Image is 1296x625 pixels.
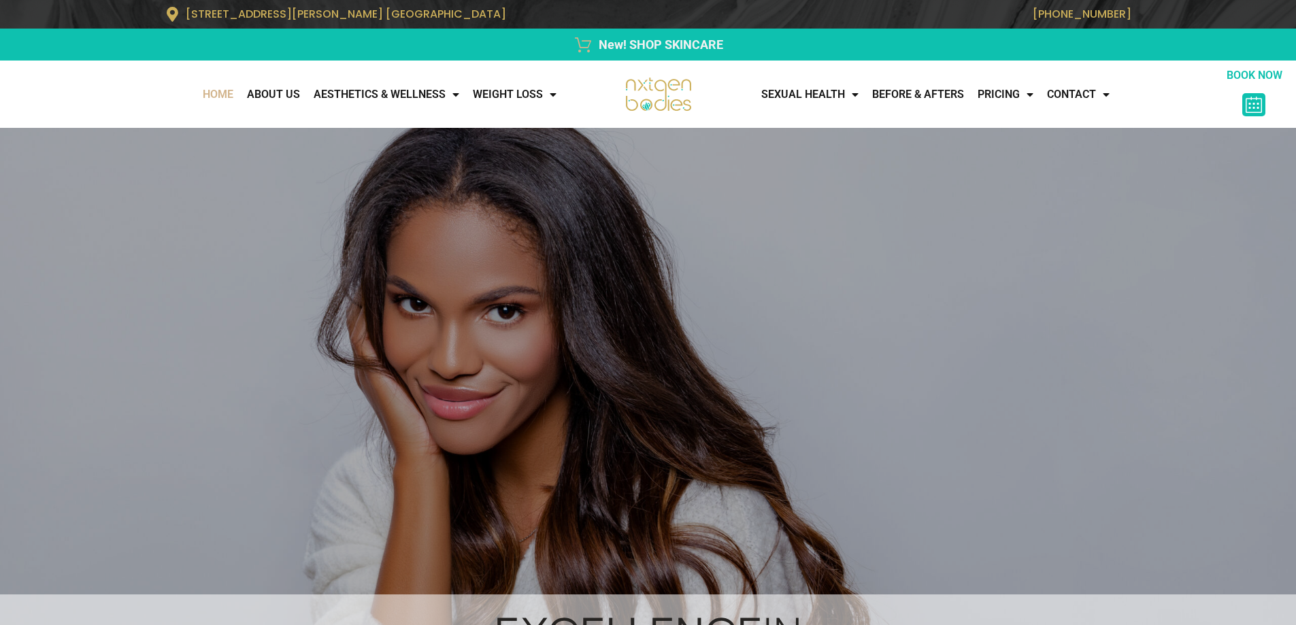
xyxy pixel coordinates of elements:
[754,81,865,108] a: Sexual Health
[655,7,1131,20] p: [PHONE_NUMBER]
[7,81,563,108] nav: Menu
[754,81,1220,108] nav: Menu
[196,81,240,108] a: Home
[165,35,1131,54] a: New! SHOP SKINCARE
[240,81,307,108] a: About Us
[466,81,563,108] a: WEIGHT LOSS
[971,81,1040,108] a: Pricing
[595,35,723,54] span: New! SHOP SKINCARE
[307,81,466,108] a: AESTHETICS & WELLNESS
[1040,81,1116,108] a: CONTACT
[865,81,971,108] a: Before & Afters
[1220,67,1289,84] p: BOOK NOW
[186,6,506,22] span: [STREET_ADDRESS][PERSON_NAME] [GEOGRAPHIC_DATA]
